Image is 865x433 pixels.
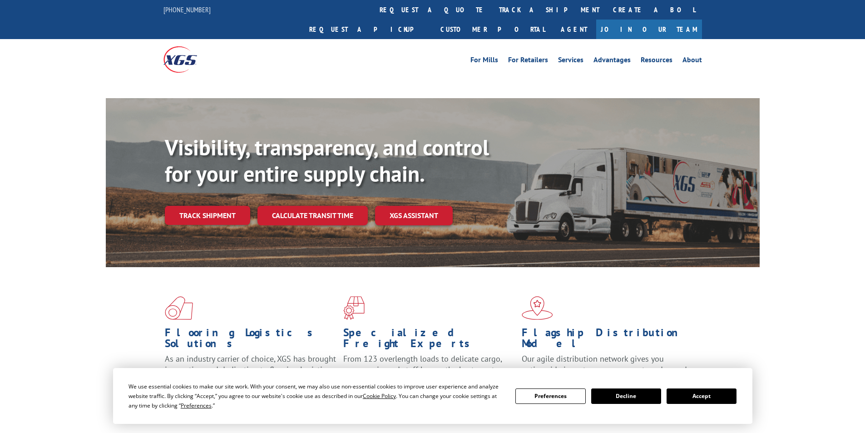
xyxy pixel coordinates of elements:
a: Resources [641,56,672,66]
a: For Mills [470,56,498,66]
button: Decline [591,388,661,404]
span: Cookie Policy [363,392,396,400]
span: Preferences [181,402,212,409]
img: xgs-icon-flagship-distribution-model-red [522,296,553,320]
a: [PHONE_NUMBER] [163,5,211,14]
a: Services [558,56,583,66]
a: Calculate transit time [257,206,368,225]
a: Request a pickup [302,20,434,39]
a: Customer Portal [434,20,552,39]
img: xgs-icon-focused-on-flooring-red [343,296,365,320]
a: Join Our Team [596,20,702,39]
span: As an industry carrier of choice, XGS has brought innovation and dedication to flooring logistics... [165,353,336,386]
h1: Flagship Distribution Model [522,327,693,353]
p: From 123 overlength loads to delicate cargo, our experienced staff knows the best way to move you... [343,353,515,394]
a: Agent [552,20,596,39]
span: Our agile distribution network gives you nationwide inventory management on demand. [522,353,689,375]
h1: Specialized Freight Experts [343,327,515,353]
a: Track shipment [165,206,250,225]
a: Advantages [593,56,631,66]
div: Cookie Consent Prompt [113,368,752,424]
button: Accept [667,388,736,404]
h1: Flooring Logistics Solutions [165,327,336,353]
img: xgs-icon-total-supply-chain-intelligence-red [165,296,193,320]
b: Visibility, transparency, and control for your entire supply chain. [165,133,489,188]
a: For Retailers [508,56,548,66]
a: XGS ASSISTANT [375,206,453,225]
button: Preferences [515,388,585,404]
div: We use essential cookies to make our site work. With your consent, we may also use non-essential ... [129,382,504,410]
a: About [682,56,702,66]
